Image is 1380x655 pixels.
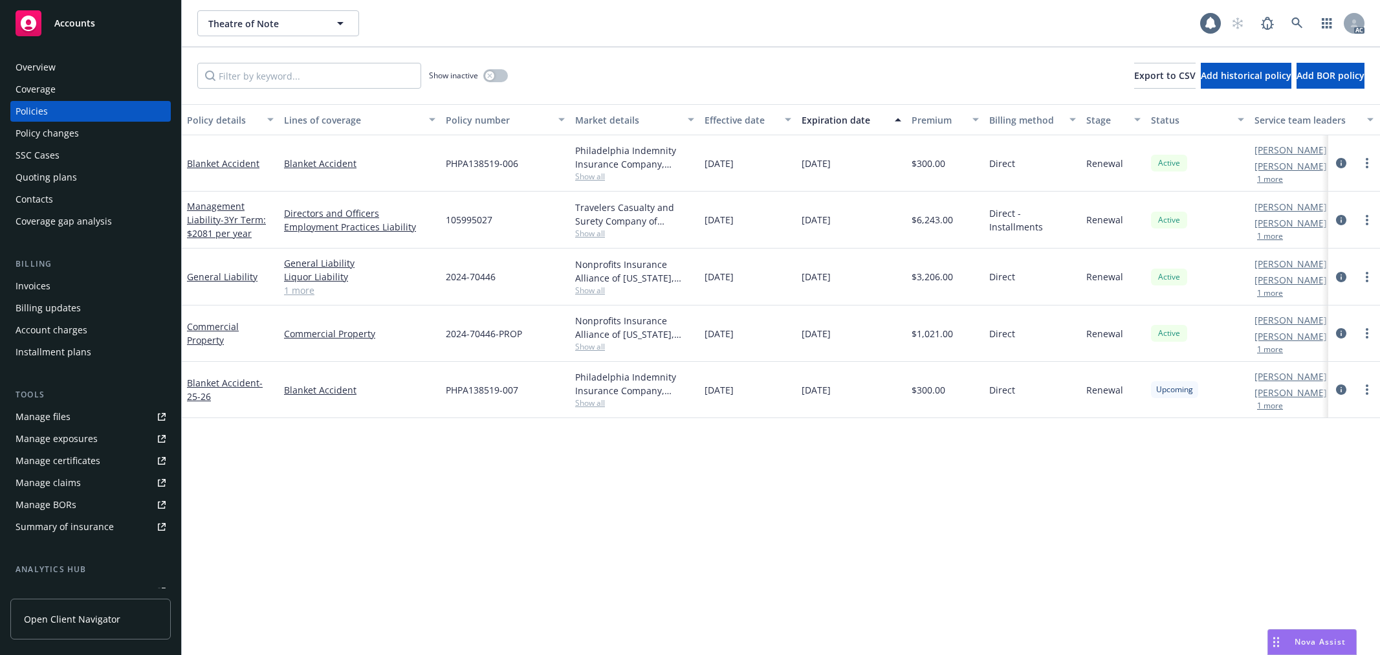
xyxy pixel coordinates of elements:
[187,271,257,283] a: General Liability
[989,113,1062,127] div: Billing method
[1254,329,1327,343] a: [PERSON_NAME]
[1086,270,1123,283] span: Renewal
[446,213,492,227] span: 105995027
[989,206,1076,234] span: Direct - Installments
[446,383,518,397] span: PHPA138519-007
[912,270,953,283] span: $3,206.00
[1359,269,1375,285] a: more
[10,388,171,401] div: Tools
[802,213,831,227] span: [DATE]
[1333,212,1349,228] a: circleInformation
[284,256,435,270] a: General Liability
[575,144,694,171] div: Philadelphia Indemnity Insurance Company, [GEOGRAPHIC_DATA] Insurance Companies
[1254,313,1327,327] a: [PERSON_NAME]
[802,157,831,170] span: [DATE]
[10,472,171,493] a: Manage claims
[16,123,79,144] div: Policy changes
[1156,157,1182,169] span: Active
[446,113,551,127] div: Policy number
[912,113,965,127] div: Premium
[197,63,421,89] input: Filter by keyword...
[54,18,95,28] span: Accounts
[284,270,435,283] a: Liquor Liability
[1254,257,1327,271] a: [PERSON_NAME]
[1333,155,1349,171] a: circleInformation
[187,320,239,346] a: Commercial Property
[446,270,496,283] span: 2024-70446
[1284,10,1310,36] a: Search
[1254,386,1327,399] a: [PERSON_NAME]
[16,342,91,362] div: Installment plans
[1086,213,1123,227] span: Renewal
[10,211,171,232] a: Coverage gap analysis
[1156,214,1182,226] span: Active
[1086,383,1123,397] span: Renewal
[1314,10,1340,36] a: Switch app
[197,10,359,36] button: Theatre of Note
[1254,216,1327,230] a: [PERSON_NAME]
[912,327,953,340] span: $1,021.00
[16,211,112,232] div: Coverage gap analysis
[570,104,699,135] button: Market details
[1359,326,1375,341] a: more
[705,383,734,397] span: [DATE]
[1359,212,1375,228] a: more
[575,171,694,182] span: Show all
[10,428,171,449] a: Manage exposures
[10,298,171,318] a: Billing updates
[575,201,694,228] div: Travelers Casualty and Surety Company of America, Travelers Insurance
[989,270,1015,283] span: Direct
[1201,69,1291,82] span: Add historical policy
[912,383,945,397] span: $300.00
[16,276,50,296] div: Invoices
[1254,159,1327,173] a: [PERSON_NAME]
[10,320,171,340] a: Account charges
[802,113,887,127] div: Expiration date
[284,220,435,234] a: Employment Practices Liability
[16,472,81,493] div: Manage claims
[1254,273,1327,287] a: [PERSON_NAME]
[1146,104,1249,135] button: Status
[10,276,171,296] a: Invoices
[10,57,171,78] a: Overview
[906,104,984,135] button: Premium
[1267,629,1357,655] button: Nova Assist
[1156,327,1182,339] span: Active
[1134,69,1196,82] span: Export to CSV
[16,145,60,166] div: SSC Cases
[10,189,171,210] a: Contacts
[441,104,570,135] button: Policy number
[705,157,734,170] span: [DATE]
[1359,382,1375,397] a: more
[989,383,1015,397] span: Direct
[1254,113,1359,127] div: Service team leaders
[16,320,87,340] div: Account charges
[575,285,694,296] span: Show all
[10,516,171,537] a: Summary of insurance
[284,283,435,297] a: 1 more
[1134,63,1196,89] button: Export to CSV
[1257,346,1283,353] button: 1 more
[1156,384,1193,395] span: Upcoming
[989,327,1015,340] span: Direct
[912,213,953,227] span: $6,243.00
[1086,327,1123,340] span: Renewal
[16,516,114,537] div: Summary of insurance
[1297,69,1364,82] span: Add BOR policy
[284,206,435,220] a: Directors and Officers
[1297,63,1364,89] button: Add BOR policy
[16,450,100,471] div: Manage certificates
[16,189,53,210] div: Contacts
[10,494,171,515] a: Manage BORs
[1156,271,1182,283] span: Active
[575,341,694,352] span: Show all
[1151,113,1230,127] div: Status
[279,104,441,135] button: Lines of coverage
[284,157,435,170] a: Blanket Accident
[1268,630,1284,654] div: Drag to move
[10,167,171,188] a: Quoting plans
[446,327,522,340] span: 2024-70446-PROP
[10,581,171,602] a: Loss summary generator
[10,450,171,471] a: Manage certificates
[284,383,435,397] a: Blanket Accident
